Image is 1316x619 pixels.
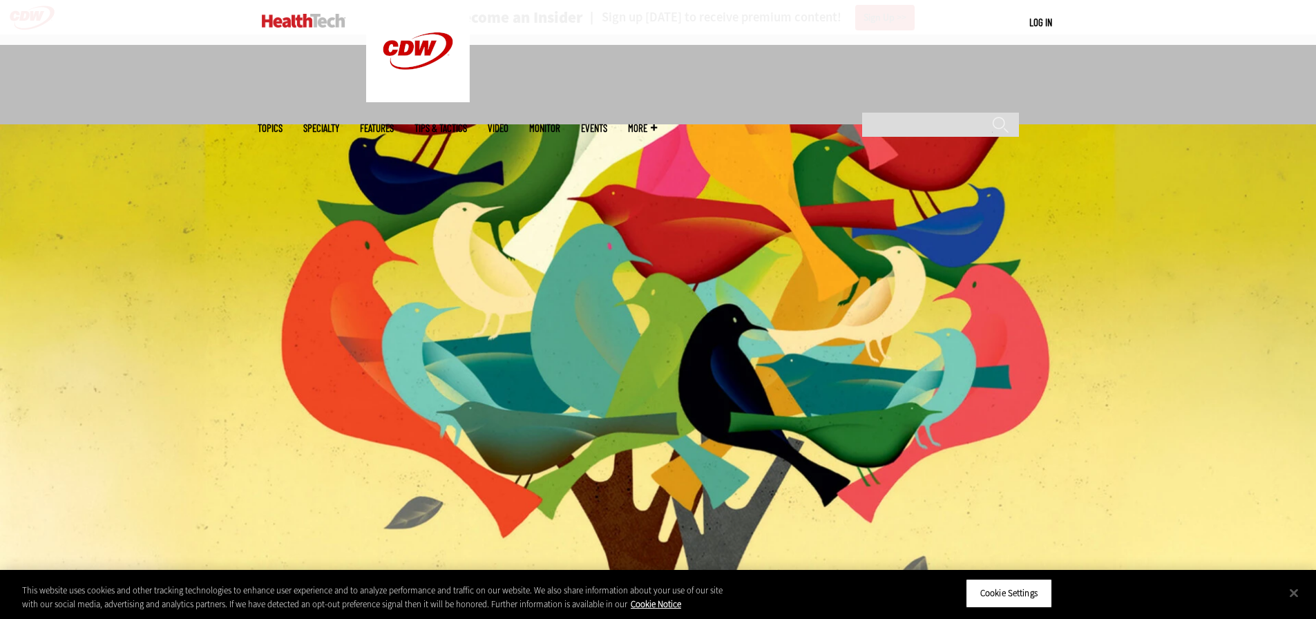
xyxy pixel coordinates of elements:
a: Features [360,123,394,133]
span: Specialty [303,123,339,133]
span: More [628,123,657,133]
div: This website uses cookies and other tracking technologies to enhance user experience and to analy... [22,584,724,611]
a: More information about your privacy [631,598,681,610]
button: Cookie Settings [966,579,1052,608]
a: Log in [1029,16,1052,28]
a: Video [488,123,508,133]
span: Topics [258,123,283,133]
a: MonITor [529,123,560,133]
img: Home [262,14,345,28]
a: Tips & Tactics [414,123,467,133]
button: Close [1279,578,1309,608]
a: Events [581,123,607,133]
a: CDW [366,91,470,106]
div: User menu [1029,15,1052,30]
